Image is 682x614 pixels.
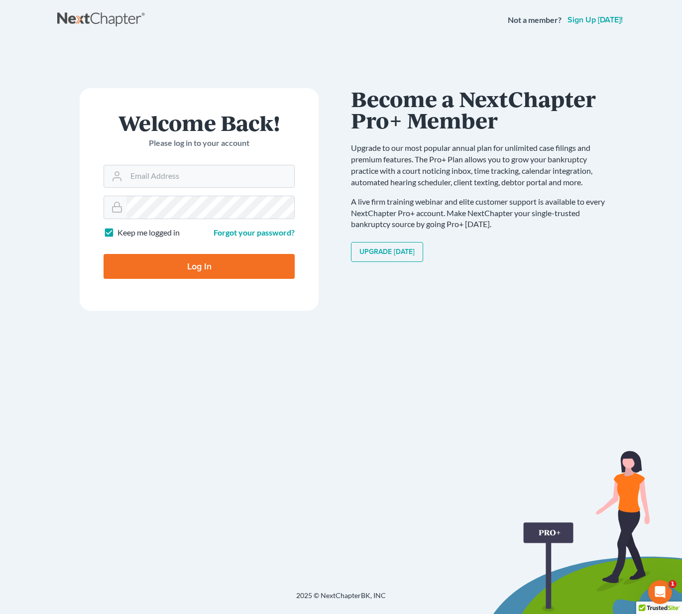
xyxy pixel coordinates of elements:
a: Upgrade [DATE] [351,242,423,262]
span: 1 [669,580,677,588]
iframe: Intercom live chat [648,580,672,604]
p: Upgrade to our most popular annual plan for unlimited case filings and premium features. The Pro+... [351,142,615,188]
h1: Welcome Back! [104,112,295,133]
a: Forgot your password? [214,228,295,237]
p: A live firm training webinar and elite customer support is available to every NextChapter Pro+ ac... [351,196,615,231]
input: Log In [104,254,295,279]
input: Email Address [126,165,294,187]
div: 2025 © NextChapterBK, INC [57,591,625,609]
label: Keep me logged in [117,227,180,239]
h1: Become a NextChapter Pro+ Member [351,88,615,130]
a: Sign up [DATE]! [566,16,625,24]
p: Please log in to your account [104,137,295,149]
strong: Not a member? [508,14,562,26]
